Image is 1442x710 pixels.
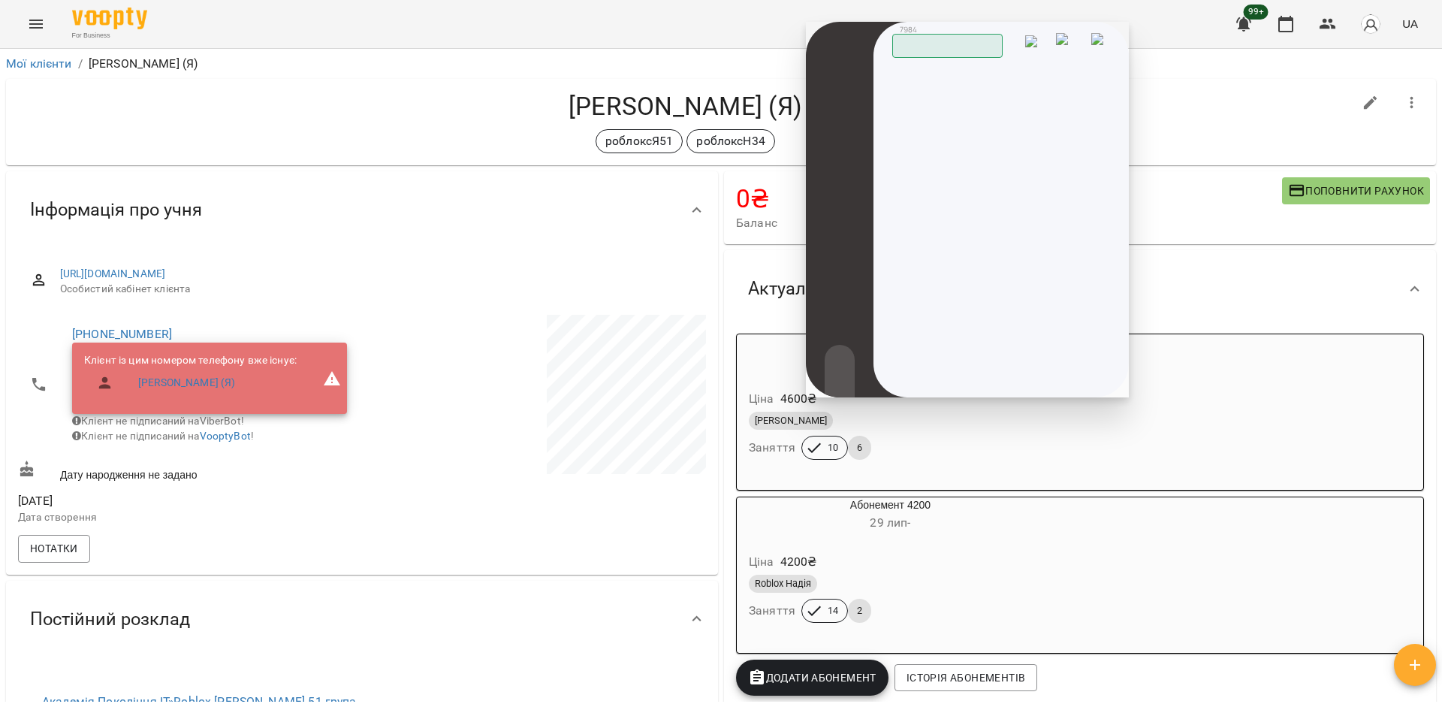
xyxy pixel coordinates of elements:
span: Клієнт не підписаний на ViberBot! [72,415,244,427]
img: Voopty Logo [72,8,147,29]
span: 6 [848,441,871,455]
p: Дата створення [18,510,359,525]
button: Додати Абонемент [736,660,888,696]
div: Абонемент 4200 [737,497,1044,533]
span: 10 [819,441,847,455]
a: Академія Покоління ІТ»Roblox [PERSON_NAME] 51 група [42,694,357,708]
p: роблоксН34 [696,132,765,150]
button: Нотатки [18,535,90,562]
span: 2 [848,604,871,618]
img: avatar_s.png [1360,14,1381,35]
p: [PERSON_NAME] (Я) [89,55,198,73]
span: Поповнити рахунок [1288,182,1424,200]
span: Особистий кабінет клієнта [60,282,694,297]
span: 99+ [1244,5,1269,20]
a: [URL][DOMAIN_NAME] [60,267,166,279]
span: Додати Абонемент [748,669,876,687]
span: 29 лип - [870,515,910,530]
button: Історія абонементів [894,664,1037,691]
span: Інформація про учня [30,198,202,222]
span: Roblox Надія [749,577,817,591]
button: Menu [18,6,54,42]
p: роблоксЯ51 [605,132,673,150]
h4: [PERSON_NAME] (Я) [18,91,1353,122]
span: 14 [819,604,847,618]
p: 4200 ₴ [780,553,817,571]
div: Актуальні абонементи(2) [724,250,1436,328]
span: Клієнт не підписаний на ! [72,430,254,442]
div: Дату народження не задано [15,458,362,485]
a: Мої клієнти [6,56,72,71]
span: [DATE] [18,492,359,510]
ul: Клієнт із цим номером телефону вже існує: [84,353,297,403]
h6: Ціна [749,388,774,409]
span: UA [1402,16,1418,32]
a: VooptyBot [200,430,251,442]
span: [PERSON_NAME] [749,414,833,428]
h4: 0 ₴ [736,183,1282,214]
button: UA [1396,10,1424,38]
span: Баланс [736,214,1282,232]
span: For Business [72,31,147,41]
span: Актуальні абонементи ( 2 ) [748,277,958,301]
h6: Заняття [749,437,795,458]
span: Нотатки [30,539,78,557]
span: Постійний розклад [30,608,190,631]
div: Інформація про учня [6,171,718,249]
button: Абонемент 420029 лип- Ціна4200₴Roblox НадіяЗаняття142 [737,497,1044,641]
div: Абонемент 4600 [737,334,1060,370]
h6: Ціна [749,551,774,573]
span: Історія абонементів [907,669,1025,687]
h6: Заняття [749,600,795,621]
div: Постійний розклад [6,581,718,658]
nav: breadcrumb [6,55,1436,73]
p: 4600 ₴ [780,390,817,408]
div: роблоксЯ51 [596,129,683,153]
li: / [78,55,83,73]
a: [PERSON_NAME] (Я) [138,376,236,391]
button: Поповнити рахунок [1282,177,1430,204]
button: Абонемент 460011 жовт- Ціна4600₴[PERSON_NAME]Заняття106 [737,334,1060,478]
div: роблоксН34 [686,129,774,153]
a: [PHONE_NUMBER] [72,327,172,341]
